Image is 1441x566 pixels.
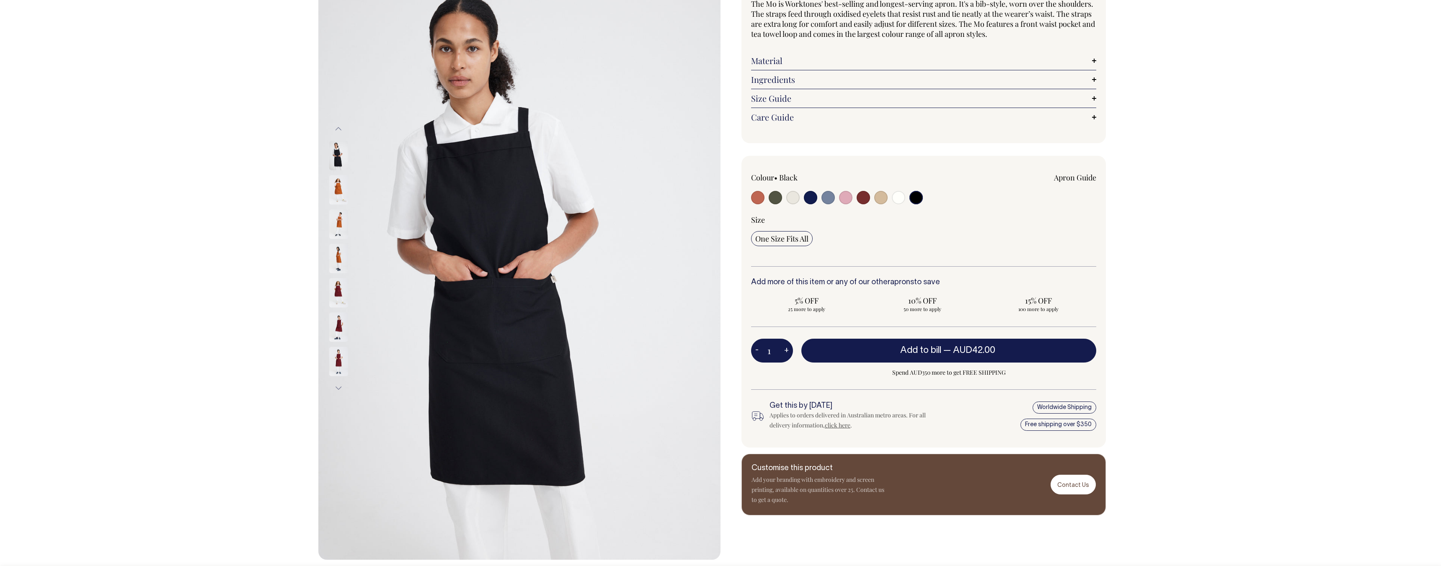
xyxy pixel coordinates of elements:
[751,342,763,359] button: -
[329,312,348,342] img: burgundy
[751,293,862,315] input: 5% OFF 25 more to apply
[329,175,348,204] img: rust
[751,172,889,183] div: Colour
[983,293,1094,315] input: 15% OFF 100 more to apply
[780,342,793,359] button: +
[987,296,1090,306] span: 15% OFF
[751,278,1096,287] h6: Add more of this item or any of our other to save
[751,231,813,246] input: One Size Fits All
[751,75,1096,85] a: Ingredients
[890,279,914,286] a: aprons
[867,293,978,315] input: 10% OFF 50 more to apply
[329,141,348,170] img: black
[751,475,886,505] p: Add your branding with embroidery and screen printing, available on quantities over 25. Contact u...
[755,296,858,306] span: 5% OFF
[900,346,941,355] span: Add to bill
[329,347,348,376] img: burgundy
[755,234,808,244] span: One Size Fits All
[1051,475,1096,494] a: Contact Us
[329,244,348,273] img: rust
[825,421,850,429] a: click here
[332,120,345,139] button: Previous
[801,339,1096,362] button: Add to bill —AUD42.00
[751,215,1096,225] div: Size
[751,56,1096,66] a: Material
[801,368,1096,378] span: Spend AUD350 more to get FREE SHIPPING
[987,306,1090,312] span: 100 more to apply
[329,278,348,307] img: burgundy
[871,306,974,312] span: 50 more to apply
[751,464,886,473] h6: Customise this product
[953,346,995,355] span: AUD42.00
[774,172,777,183] span: •
[332,378,345,397] button: Next
[1054,172,1096,183] a: Apron Guide
[871,296,974,306] span: 10% OFF
[779,172,798,183] label: Black
[755,306,858,312] span: 25 more to apply
[751,93,1096,103] a: Size Guide
[770,410,940,430] div: Applies to orders delivered in Australian metro areas. For all delivery information, .
[329,209,348,239] img: rust
[751,112,1096,122] a: Care Guide
[943,346,997,355] span: —
[770,402,940,410] h6: Get this by [DATE]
